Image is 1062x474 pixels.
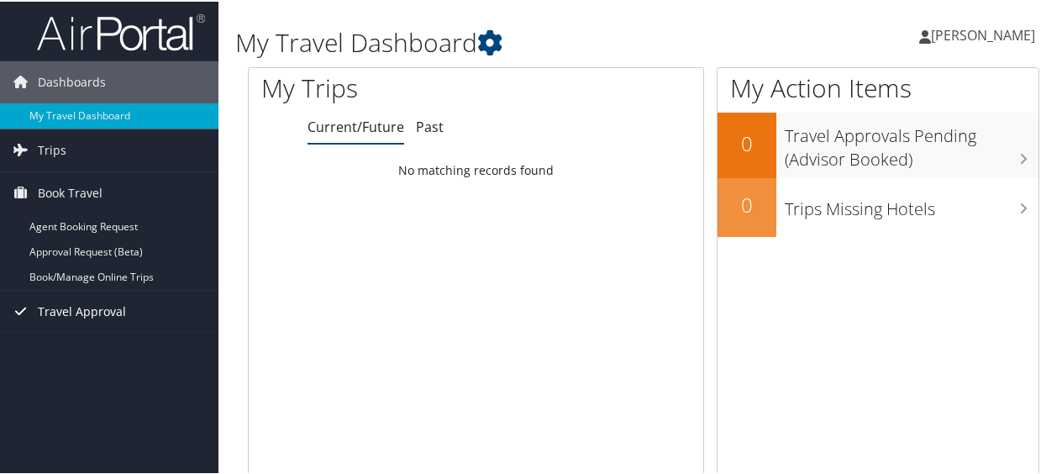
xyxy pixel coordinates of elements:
span: Book Travel [38,171,103,213]
a: [PERSON_NAME] [919,8,1052,59]
span: Travel Approval [38,289,126,331]
span: Dashboards [38,60,106,102]
span: [PERSON_NAME] [931,24,1035,43]
a: Current/Future [308,116,404,134]
a: 0Trips Missing Hotels [718,176,1038,235]
h2: 0 [718,189,776,218]
a: 0Travel Approvals Pending (Advisor Booked) [718,111,1038,176]
span: Trips [38,128,66,170]
td: No matching records found [249,154,703,184]
img: airportal-logo.png [37,11,205,50]
h1: My Trips [261,69,502,104]
h2: 0 [718,128,776,156]
h3: Travel Approvals Pending (Advisor Booked) [785,114,1038,170]
h3: Trips Missing Hotels [785,187,1038,219]
h1: My Action Items [718,69,1038,104]
h1: My Travel Dashboard [235,24,780,59]
a: Past [416,116,444,134]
